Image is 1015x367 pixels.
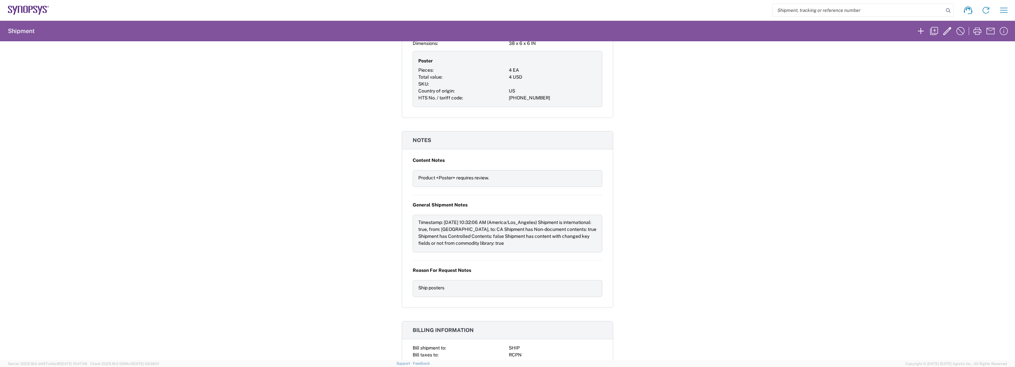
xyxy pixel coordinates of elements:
span: Incoterms: [413,359,435,364]
span: Copyright © [DATE]-[DATE] Agistix Inc., All Rights Reserved [905,361,1007,367]
span: Dimensions: [413,41,438,46]
div: Ship posters [418,284,597,291]
span: [DATE] 10:47:06 [60,362,87,366]
div: 4 EA [509,67,597,74]
span: Country of origin: [418,88,455,93]
span: SKU: [418,81,429,87]
div: Product <Poster> requires review. [418,174,597,181]
span: Poster [418,57,433,64]
span: Billing information [413,327,474,333]
div: 4 USD [509,74,597,81]
h2: Shipment [8,27,35,35]
div: 38 x 6 x 6 IN [509,40,602,47]
span: Bill taxes to: [413,352,438,357]
div: SHIP [509,345,602,351]
div: RCPN [509,351,602,358]
span: Bill shipment to: [413,345,446,350]
div: US [509,88,597,94]
div: Timestamp: [DATE] 10:32:06 AM (America/Los_Angeles) Shipment is international: true, from: [GEOGR... [418,219,597,247]
div: [PHONE_NUMBER] [509,94,597,101]
span: [DATE] 09:39:01 [132,362,159,366]
span: HTS No. / tariff code: [418,95,463,100]
span: Total value: [418,74,442,80]
div: DAP [509,358,602,365]
span: Client: 2025.19.0-129fbcf [90,362,159,366]
input: Shipment, tracking or reference number [772,4,944,17]
a: Feedback [413,361,430,365]
span: Content Notes [413,157,445,164]
span: Notes [413,137,431,143]
span: Pieces: [418,67,433,73]
a: Support [396,361,413,365]
span: Reason For Request Notes [413,267,471,274]
span: Server: 2025.19.0-d447cefac8f [8,362,87,366]
span: General Shipment Notes [413,202,468,208]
